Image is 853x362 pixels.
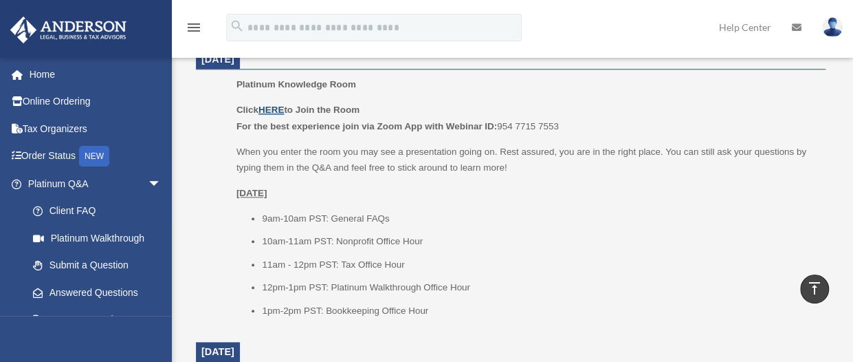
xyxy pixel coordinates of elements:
[262,211,816,227] li: 9am-10am PST: General FAQs
[19,224,182,252] a: Platinum Walkthrough
[236,102,816,134] p: 954 7715 7553
[10,115,182,142] a: Tax Organizers
[148,170,175,198] span: arrow_drop_down
[10,142,182,171] a: Order StatusNEW
[806,280,823,297] i: vertical_align_top
[262,233,816,250] li: 10am-11am PST: Nonprofit Office Hour
[236,79,356,89] span: Platinum Knowledge Room
[262,257,816,273] li: 11am - 12pm PST: Tax Office Hour
[19,252,182,279] a: Submit a Question
[800,275,829,304] a: vertical_align_top
[258,105,284,115] a: HERE
[822,17,843,37] img: User Pic
[79,146,109,167] div: NEW
[230,19,245,34] i: search
[10,170,182,198] a: Platinum Q&Aarrow_drop_down
[19,306,182,334] a: Document Review
[262,279,816,296] li: 12pm-1pm PST: Platinum Walkthrough Office Hour
[10,61,182,88] a: Home
[19,279,182,306] a: Answered Questions
[236,188,267,198] u: [DATE]
[201,346,234,357] span: [DATE]
[262,303,816,319] li: 1pm-2pm PST: Bookkeeping Office Hour
[201,54,234,65] span: [DATE]
[19,198,182,225] a: Client FAQ
[186,19,202,36] i: menu
[236,144,816,176] p: When you enter the room you may see a presentation going on. Rest assured, you are in the right p...
[10,88,182,116] a: Online Ordering
[236,105,359,115] b: Click to Join the Room
[6,17,131,43] img: Anderson Advisors Platinum Portal
[236,121,497,131] b: For the best experience join via Zoom App with Webinar ID:
[186,24,202,36] a: menu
